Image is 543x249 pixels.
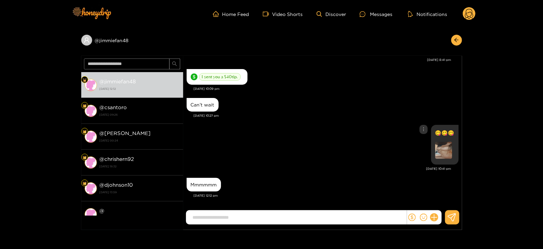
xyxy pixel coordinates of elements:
[420,214,427,221] span: smile
[191,73,198,80] span: dollar-circle
[187,178,221,192] div: Sep. 17, 12:12 pm
[451,35,462,46] button: arrow-left
[172,61,177,67] span: search
[421,127,426,132] span: more
[169,59,180,69] button: search
[100,156,134,162] strong: @ chrishern92
[85,156,97,169] img: conversation
[100,189,180,195] strong: [DATE] 13:59
[406,11,449,17] button: Notifications
[83,78,87,82] img: Fan Level
[83,104,87,108] img: Fan Level
[213,11,222,17] span: home
[194,113,459,118] div: [DATE] 10:27 pm
[85,105,97,117] img: conversation
[407,212,417,222] button: dollar
[100,130,151,136] strong: @ [PERSON_NAME]
[83,130,87,134] img: Fan Level
[83,155,87,160] img: Fan Level
[85,208,97,220] img: conversation
[187,57,452,62] div: [DATE] 8:41 pm
[187,98,219,112] div: Sep. 16, 10:27 pm
[187,69,248,85] div: Sep. 16, 10:09 pm
[100,163,180,169] strong: [DATE] 18:32
[435,142,452,159] img: preview
[408,214,416,221] span: dollar
[199,73,241,81] span: I sent you a $ 40 tip.
[263,11,272,17] span: video-camera
[100,182,133,188] strong: @ djohnson10
[435,129,455,137] p: 😋😋😋
[431,125,459,165] div: Sep. 16, 10:41 pm
[83,181,87,185] img: Fan Level
[360,10,392,18] div: Messages
[100,208,105,214] strong: @
[187,166,452,171] div: [DATE] 10:41 pm
[84,37,90,43] span: user
[191,182,217,187] div: Mmmmmm
[100,86,180,92] strong: [DATE] 12:12
[191,102,215,107] div: Can’t wait
[100,112,180,118] strong: [DATE] 09:26
[85,182,97,195] img: conversation
[454,37,459,43] span: arrow-left
[194,193,459,198] div: [DATE] 12:12 pm
[263,11,303,17] a: Video Shorts
[100,215,180,221] strong: [DATE] 13:59
[85,79,97,91] img: conversation
[317,11,346,17] a: Discover
[100,137,180,144] strong: [DATE] 00:24
[81,35,183,46] div: @jimmiefan48
[213,11,249,17] a: Home Feed
[100,79,136,84] strong: @ jimmiefan48
[100,104,127,110] strong: @ csantoro
[194,86,459,91] div: [DATE] 10:09 pm
[85,131,97,143] img: conversation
